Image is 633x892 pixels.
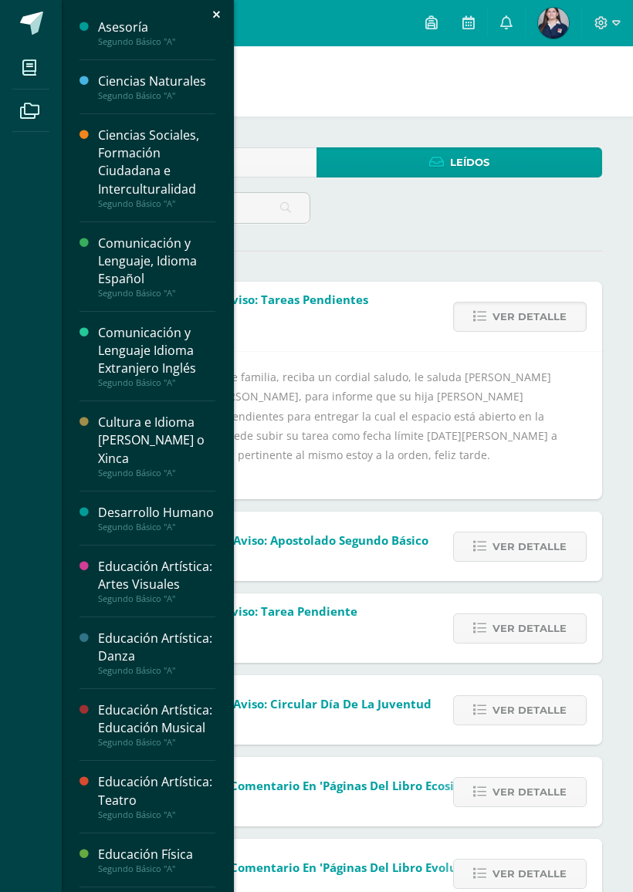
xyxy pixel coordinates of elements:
[98,846,215,863] div: Educación Física
[98,73,215,90] div: Ciencias Naturales
[98,630,215,665] div: Educación Artística: Danza
[98,737,215,748] div: Segundo Básico "A"
[98,504,215,522] div: Desarrollo Humano
[98,127,215,198] div: Ciencias Sociales, Formación Ciudadana e Interculturalidad
[98,377,215,388] div: Segundo Básico "A"
[98,19,215,36] div: Asesoría
[98,90,215,101] div: Segundo Básico "A"
[98,522,215,532] div: Segundo Básico "A"
[98,235,215,299] a: Comunicación y Lenguaje, Idioma EspañolSegundo Básico "A"
[98,414,215,478] a: Cultura e Idioma [PERSON_NAME] o XincaSegundo Básico "A"
[98,73,215,101] a: Ciencias NaturalesSegundo Básico "A"
[98,324,215,388] a: Comunicación y Lenguaje Idioma Extranjero InglésSegundo Básico "A"
[98,863,215,874] div: Segundo Básico "A"
[98,773,215,819] a: Educación Artística: TeatroSegundo Básico "A"
[98,809,215,820] div: Segundo Básico "A"
[98,127,215,208] a: Ciencias Sociales, Formación Ciudadana e InterculturalidadSegundo Básico "A"
[98,558,215,604] a: Educación Artística: Artes VisualesSegundo Básico "A"
[98,414,215,467] div: Cultura e Idioma [PERSON_NAME] o Xinca
[98,19,215,47] a: AsesoríaSegundo Básico "A"
[98,630,215,676] a: Educación Artística: DanzaSegundo Básico "A"
[98,198,215,209] div: Segundo Básico "A"
[98,235,215,288] div: Comunicación y Lenguaje, Idioma Español
[98,846,215,874] a: Educación FísicaSegundo Básico "A"
[98,36,215,47] div: Segundo Básico "A"
[98,468,215,478] div: Segundo Básico "A"
[98,701,215,737] div: Educación Artística: Educación Musical
[98,593,215,604] div: Segundo Básico "A"
[98,504,215,532] a: Desarrollo HumanoSegundo Básico "A"
[98,288,215,299] div: Segundo Básico "A"
[98,701,215,748] a: Educación Artística: Educación MusicalSegundo Básico "A"
[98,665,215,676] div: Segundo Básico "A"
[98,324,215,377] div: Comunicación y Lenguaje Idioma Extranjero Inglés
[98,773,215,809] div: Educación Artística: Teatro
[98,558,215,593] div: Educación Artística: Artes Visuales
